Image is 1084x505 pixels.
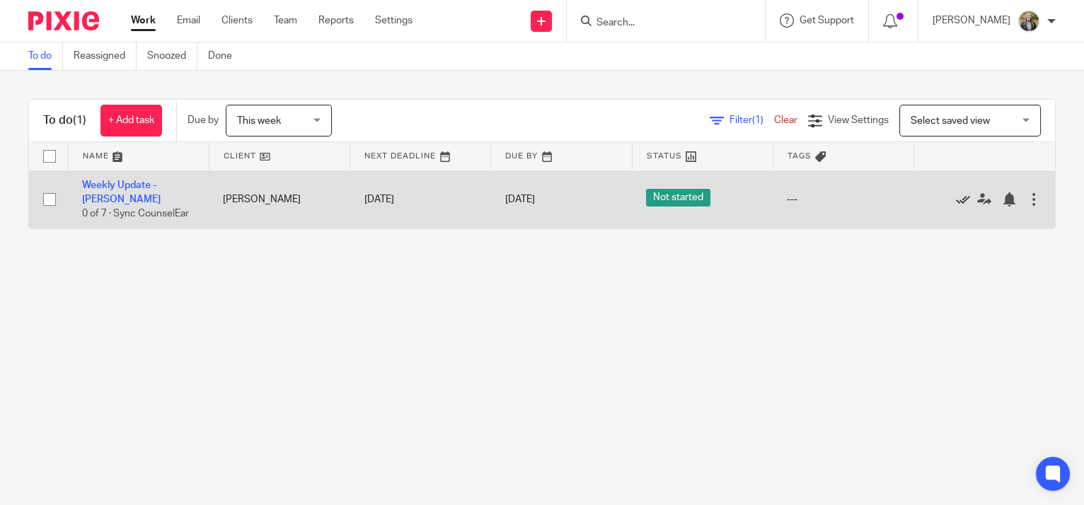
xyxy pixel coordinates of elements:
[177,13,200,28] a: Email
[43,113,86,128] h1: To do
[221,13,253,28] a: Clients
[375,13,413,28] a: Settings
[82,209,189,219] span: 0 of 7 · Sync CounselEar
[131,13,156,28] a: Work
[350,170,491,228] td: [DATE]
[1017,10,1040,33] img: image.jpg
[911,116,990,126] span: Select saved view
[505,195,535,204] span: [DATE]
[788,152,812,160] span: Tags
[73,115,86,126] span: (1)
[208,42,243,70] a: Done
[933,13,1010,28] p: [PERSON_NAME]
[774,115,797,125] a: Clear
[188,113,219,127] p: Due by
[318,13,354,28] a: Reports
[82,180,161,204] a: Weekly Update - [PERSON_NAME]
[237,116,281,126] span: This week
[209,170,350,228] td: [PERSON_NAME]
[828,115,889,125] span: View Settings
[752,115,763,125] span: (1)
[646,189,710,207] span: Not started
[787,192,899,207] div: ---
[956,192,977,207] a: Mark as done
[100,105,162,137] a: + Add task
[274,13,297,28] a: Team
[730,115,774,125] span: Filter
[74,42,137,70] a: Reassigned
[595,17,722,30] input: Search
[28,42,63,70] a: To do
[28,11,99,30] img: Pixie
[147,42,197,70] a: Snoozed
[800,16,854,25] span: Get Support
